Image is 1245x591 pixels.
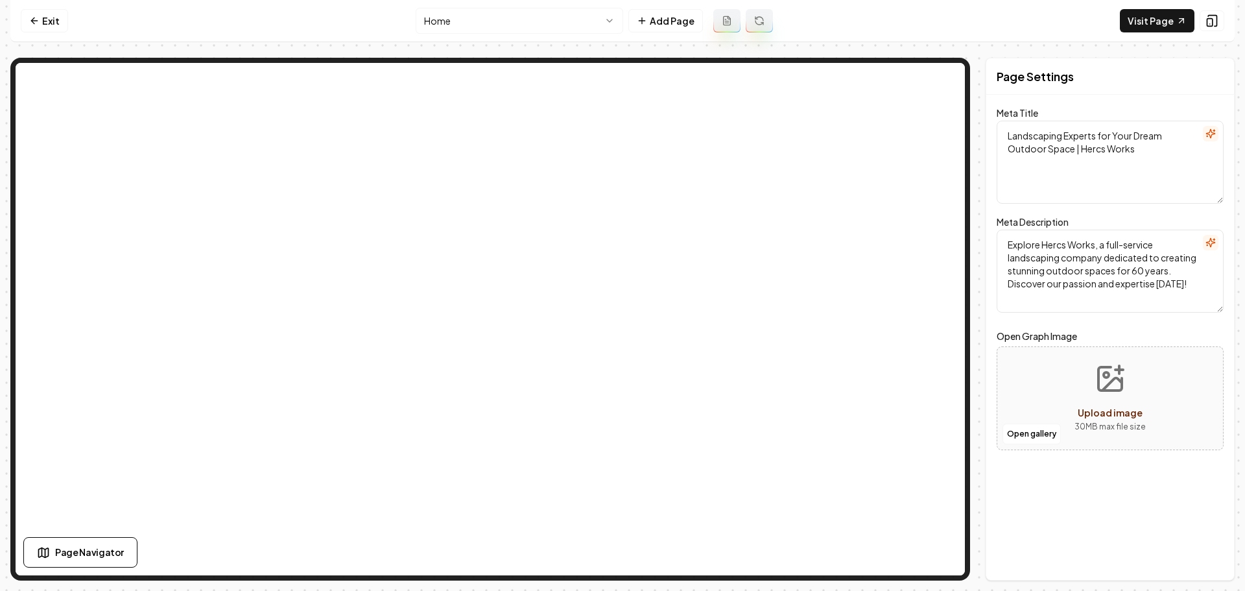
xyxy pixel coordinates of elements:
button: Add Page [628,9,703,32]
button: Page Navigator [23,537,137,568]
span: Page Navigator [55,546,124,559]
label: Open Graph Image [997,328,1224,344]
button: Upload image [1064,353,1156,444]
h2: Page Settings [997,67,1074,86]
p: 30 MB max file size [1074,420,1146,433]
a: Visit Page [1120,9,1194,32]
button: Regenerate page [746,9,773,32]
button: Open gallery [1002,424,1061,444]
label: Meta Description [997,216,1069,228]
a: Exit [21,9,68,32]
button: Add admin page prompt [713,9,741,32]
span: Upload image [1078,407,1143,418]
label: Meta Title [997,107,1038,119]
